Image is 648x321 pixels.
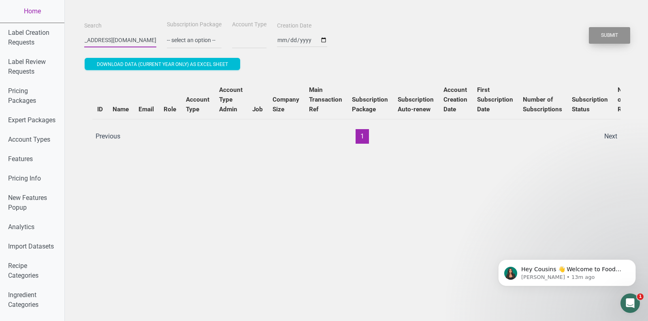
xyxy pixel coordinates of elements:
b: Company Size [273,96,299,113]
label: Creation Date [277,22,311,30]
label: Account Type [232,21,266,29]
b: Account Type Admin [219,86,243,113]
b: Subscription Package [352,96,388,113]
b: Main Transaction Ref [309,86,342,113]
b: Name [113,106,129,113]
b: Account Creation Date [443,86,467,113]
label: Subscription Package [167,21,222,29]
label: Search [84,22,102,30]
b: Job [252,106,263,113]
span: Download data (current year only) as excel sheet [97,62,228,67]
button: Download data (current year only) as excel sheet [85,58,240,70]
b: Subscription Auto-renew [398,96,434,113]
div: Users [84,72,629,152]
button: Submit [589,27,630,44]
span: 1 [637,293,644,300]
iframe: Intercom live chat [620,293,640,313]
b: Number of Subscriptions [523,96,562,113]
iframe: Intercom notifications message [486,242,648,299]
b: First Subscription Date [477,86,513,113]
div: Page navigation example [92,129,620,144]
b: Subscription Status [572,96,608,113]
b: Number of Recipes [618,86,640,113]
b: ID [97,106,103,113]
b: Email [139,106,154,113]
b: Role [164,106,176,113]
b: Account Type [186,96,209,113]
button: 1 [356,129,369,144]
